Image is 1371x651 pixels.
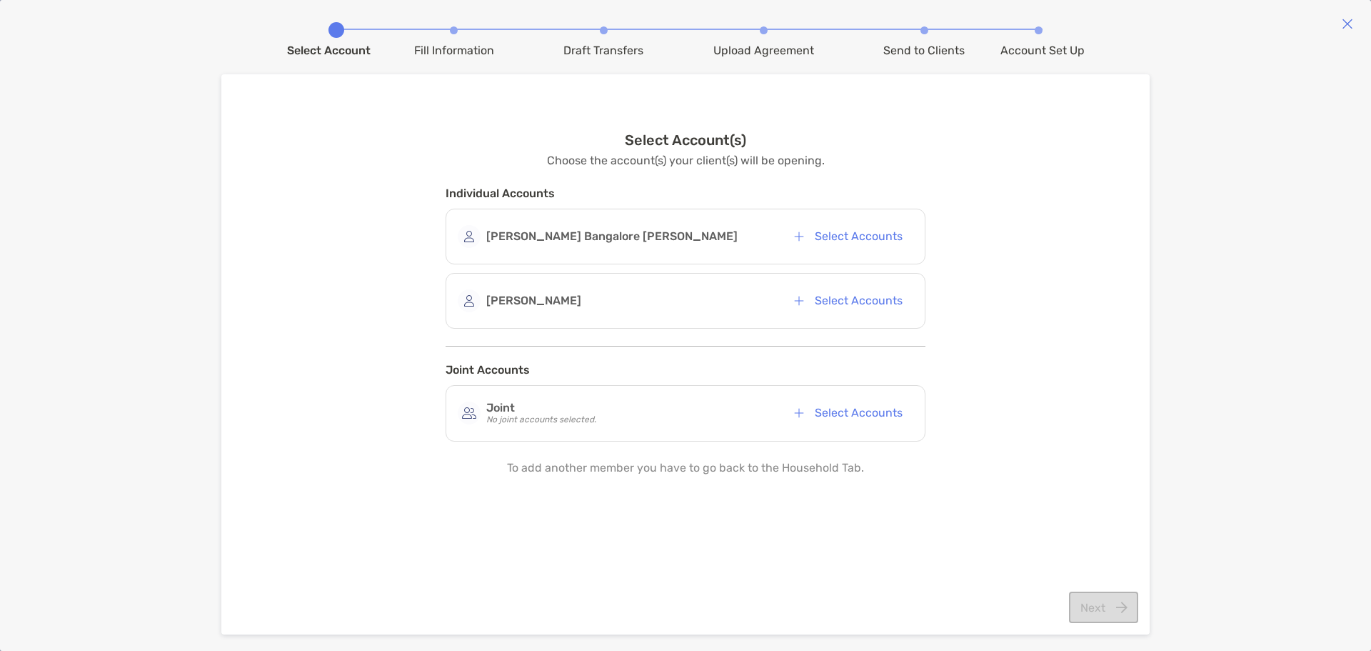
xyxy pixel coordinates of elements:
h4: Joint Accounts [446,363,925,377]
strong: Joint [486,401,515,414]
p: Choose the account(s) your client(s) will be opening. [547,151,825,169]
div: Send to Clients [883,44,965,57]
div: Fill Information [414,44,494,57]
div: Account Set Up [1000,44,1085,57]
div: Select Account [287,44,371,57]
img: avatar [458,225,481,248]
div: Draft Transfers [563,44,643,57]
strong: [PERSON_NAME] [486,294,581,307]
button: Select Accounts [783,397,913,429]
i: No joint accounts selected. [486,414,596,424]
p: To add another member you have to go back to the Household Tab. [507,459,864,477]
img: avatar [458,289,481,312]
div: Upload Agreement [713,44,814,57]
button: Select Accounts [783,285,913,317]
h4: Individual Accounts [446,187,925,200]
strong: [PERSON_NAME] Bangalore [PERSON_NAME] [486,229,738,243]
button: Select Accounts [783,221,913,252]
img: close modal [1342,18,1353,29]
img: avatar [458,402,481,424]
h3: Select Account(s) [625,131,746,149]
